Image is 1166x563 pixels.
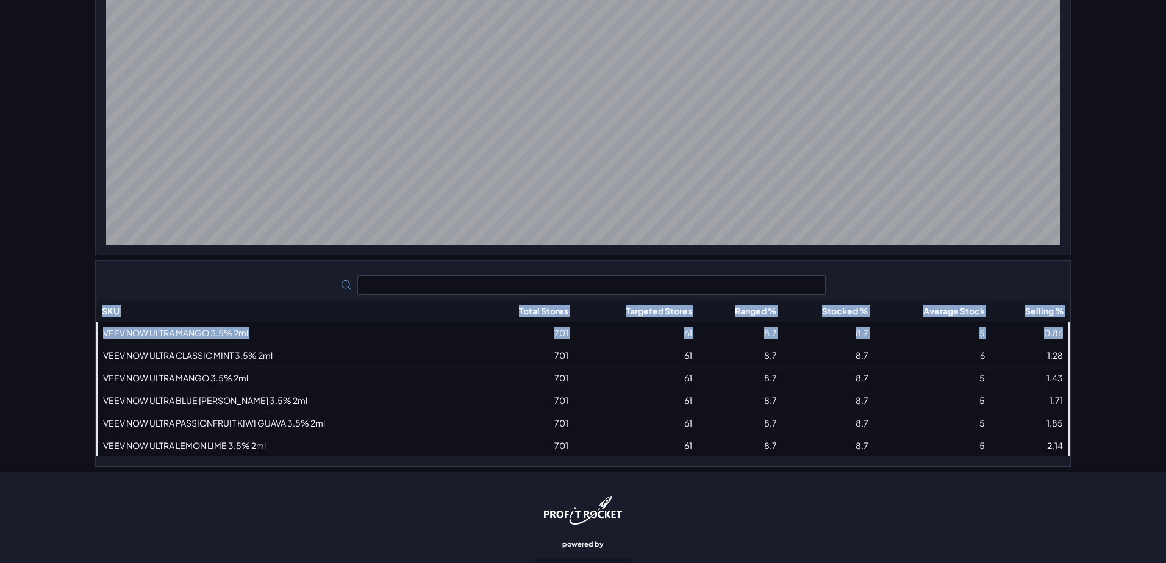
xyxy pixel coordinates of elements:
[697,412,782,434] td: 8.7
[990,389,1069,412] td: 1.71
[697,389,782,412] td: 8.7
[990,300,1069,322] th: Selling %
[97,300,477,322] th: SKU
[873,300,990,322] th: Average Stock
[97,344,477,367] td: VEEV NOW ULTRA CLASSIC MINT 3.5% 2ml
[873,344,990,367] td: 6
[477,367,573,389] td: 701
[782,412,873,434] td: 8.7
[873,434,990,457] td: 5
[573,367,698,389] td: 61
[477,344,573,367] td: 701
[782,367,873,389] td: 8.7
[97,434,477,457] td: VEEV NOW ULTRA LEMON LIME 3.5% 2ml
[782,300,873,322] th: Stocked %
[97,322,477,344] td: VEEV NOW ULTRA MANGO 3.5% 2ml
[782,434,873,457] td: 8.7
[573,434,698,457] td: 61
[697,300,782,322] th: Ranged %
[873,322,990,344] td: 5
[97,412,477,434] td: VEEV NOW ULTRA PASSIONFRUIT KIWI GUAVA 3.5% 2ml
[873,389,990,412] td: 5
[873,412,990,434] td: 5
[477,389,573,412] td: 701
[990,367,1069,389] td: 1.43
[782,389,873,412] td: 8.7
[477,300,573,322] th: Total Stores
[477,322,573,344] td: 701
[562,539,604,548] span: powered by
[782,322,873,344] td: 8.7
[782,344,873,367] td: 8.7
[573,412,698,434] td: 61
[573,389,698,412] td: 61
[990,322,1069,344] td: 0.86
[544,496,622,525] img: image
[990,412,1069,434] td: 1.85
[697,322,782,344] td: 8.7
[873,367,990,389] td: 5
[573,322,698,344] td: 61
[697,434,782,457] td: 8.7
[97,367,477,389] td: VEEV NOW ULTRA MANGO 3.5% 2ml
[697,367,782,389] td: 8.7
[573,300,698,322] th: Targeted Stores
[990,434,1069,457] td: 2.14
[573,344,698,367] td: 61
[990,344,1069,367] td: 1.28
[477,434,573,457] td: 701
[97,389,477,412] td: VEEV NOW ULTRA BLUE [PERSON_NAME] 3.5% 2ml
[697,344,782,367] td: 8.7
[477,412,573,434] td: 701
